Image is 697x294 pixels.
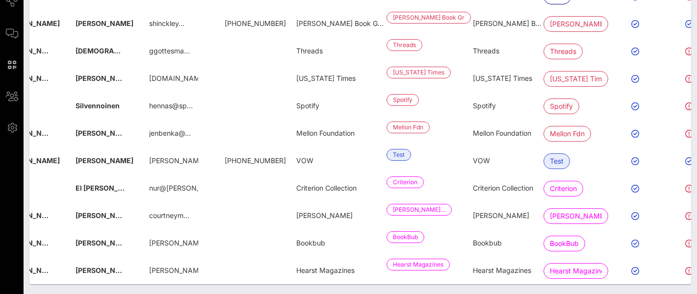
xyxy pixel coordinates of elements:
[473,129,531,137] span: Mellon Foundation
[2,239,60,247] span: [PERSON_NAME]
[550,236,579,251] span: BookBub
[149,120,191,147] p: jenbenka@…
[76,184,141,192] span: El [PERSON_NAME]
[296,101,319,110] span: Spotify
[149,37,190,65] p: ggottesma…
[473,266,531,274] span: Hearst Magazines
[2,74,60,82] span: [PERSON_NAME]
[76,266,133,274] span: [PERSON_NAME]
[550,181,577,196] span: Criterion
[473,19,569,27] span: [PERSON_NAME] Book Group
[225,156,286,165] span: +639055402900
[550,209,602,223] span: [PERSON_NAME]…
[149,202,189,229] p: courtneym…
[76,47,153,55] span: [DEMOGRAPHIC_DATA]
[473,239,502,247] span: Bookbub
[473,211,529,220] span: [PERSON_NAME]
[149,147,198,174] p: [PERSON_NAME]@v…
[393,122,423,133] span: Mellon Fdn
[393,12,465,23] span: [PERSON_NAME] Book Group
[296,129,355,137] span: Mellon Foundation
[550,154,564,169] span: Test
[393,259,443,270] span: Hearst Magazines
[296,47,323,55] span: Threads
[2,47,60,55] span: [PERSON_NAME]
[2,129,60,137] span: [PERSON_NAME]
[393,40,416,50] span: Threads
[550,264,602,278] span: Hearst Magazines
[149,229,198,257] p: [PERSON_NAME]@book…
[550,126,585,141] span: Mellon Fdn
[76,19,133,27] span: [PERSON_NAME]
[296,156,313,165] span: VOW
[2,266,60,274] span: [PERSON_NAME]
[76,74,133,82] span: [PERSON_NAME]
[473,74,532,82] span: [US_STATE] Times
[149,174,198,202] p: nur@[PERSON_NAME]…
[76,101,120,110] span: Silvennoinen
[296,19,392,27] span: [PERSON_NAME] Book Group
[550,44,576,59] span: Threads
[296,211,353,220] span: [PERSON_NAME]
[550,72,602,86] span: [US_STATE] Times
[296,266,355,274] span: Hearst Magazines
[473,184,533,192] span: Criterion Collection
[393,149,405,160] span: Test
[473,101,496,110] span: Spotify
[550,17,602,31] span: [PERSON_NAME] Book Group
[2,156,60,165] span: [PERSON_NAME]
[473,156,490,165] span: VOW
[393,177,417,188] span: Criterion
[393,232,418,243] span: BookBub
[149,65,198,92] p: [DOMAIN_NAME]…
[473,47,499,55] span: Threads
[76,211,133,220] span: [PERSON_NAME]
[296,239,325,247] span: Bookbub
[76,129,133,137] span: [PERSON_NAME]
[550,99,573,114] span: Spotify
[393,204,445,215] span: [PERSON_NAME]…
[393,67,444,78] span: [US_STATE] Times
[149,10,184,37] p: shinckley…
[393,95,413,105] span: Spotify
[149,257,198,284] p: [PERSON_NAME].k…
[296,74,356,82] span: [US_STATE] Times
[225,19,286,27] span: +16789771254
[149,92,193,120] p: hennas@sp…
[2,211,60,220] span: [PERSON_NAME]
[2,19,60,27] span: [PERSON_NAME]
[296,184,357,192] span: Criterion Collection
[76,156,133,165] span: [PERSON_NAME]
[76,239,133,247] span: [PERSON_NAME]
